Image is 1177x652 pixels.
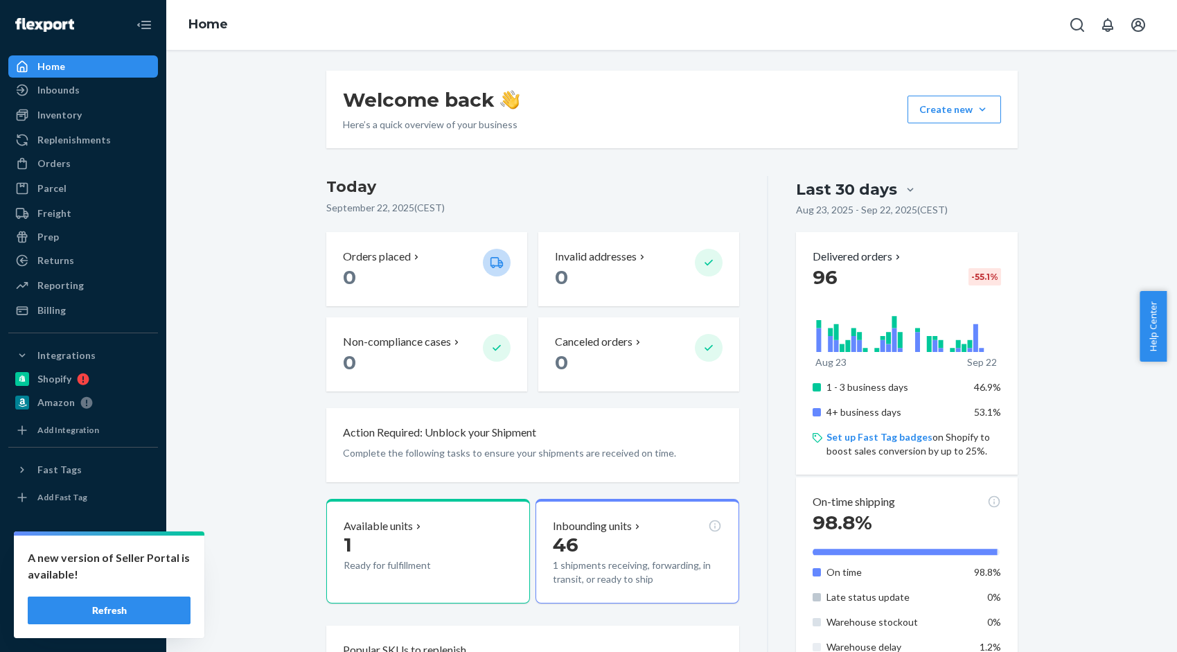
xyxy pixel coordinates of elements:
a: Help Center [8,590,158,612]
div: Add Fast Tag [37,491,87,503]
div: Prep [37,230,59,244]
a: Add Fast Tag [8,486,158,509]
div: Fast Tags [37,463,82,477]
div: Freight [37,206,71,220]
button: Invalid addresses 0 [538,232,739,306]
button: Available units1Ready for fulfillment [326,499,530,604]
p: Aug 23, 2025 - Sep 22, 2025 ( CEST ) [796,203,948,217]
button: Inbounding units461 shipments receiving, forwarding, in transit, or ready to ship [536,499,739,604]
a: Freight [8,202,158,224]
div: Replenishments [37,133,111,147]
a: Orders [8,152,158,175]
button: Integrations [8,344,158,367]
span: 0% [987,616,1001,628]
button: Delivered orders [813,249,903,265]
p: Warehouse stockout [826,615,963,629]
h1: Welcome back [343,87,520,112]
p: Here’s a quick overview of your business [343,118,520,132]
button: Orders placed 0 [326,232,527,306]
p: Non-compliance cases [343,334,451,350]
p: On time [826,565,963,579]
a: Inventory [8,104,158,126]
button: Give Feedback [8,613,158,635]
p: Canceled orders [555,334,632,350]
span: 96 [813,265,838,289]
a: Talk to Support [8,566,158,588]
button: Open account menu [1124,11,1152,39]
a: Parcel [8,177,158,200]
p: Action Required: Unblock your Shipment [343,425,536,441]
a: Replenishments [8,129,158,151]
p: A new version of Seller Portal is available! [28,549,191,583]
img: Flexport logo [15,18,74,32]
a: Prep [8,226,158,248]
button: Refresh [28,597,191,624]
h3: Today [326,176,740,198]
a: Shopify [8,368,158,390]
button: Close Navigation [130,11,158,39]
button: Open notifications [1094,11,1122,39]
ol: breadcrumbs [177,5,239,45]
p: on Shopify to boost sales conversion by up to 25%. [826,430,1000,458]
a: Reporting [8,274,158,297]
p: Inbounding units [553,518,632,534]
p: 1 - 3 business days [826,380,963,394]
div: Inbounds [37,83,80,97]
span: 1 [344,533,352,556]
a: Home [8,55,158,78]
div: Add Integration [37,424,99,436]
span: 46.9% [974,381,1001,393]
p: Late status update [826,590,963,604]
div: Billing [37,303,66,317]
span: 53.1% [974,406,1001,418]
div: Orders [37,157,71,170]
p: Complete the following tasks to ensure your shipments are received on time. [343,446,723,460]
button: Open Search Box [1063,11,1091,39]
p: Available units [344,518,413,534]
img: hand-wave emoji [500,90,520,109]
div: Parcel [37,182,67,195]
button: Help Center [1140,291,1167,362]
span: 98.8% [813,511,872,534]
div: Last 30 days [796,179,897,200]
span: 0 [555,265,568,289]
a: Settings [8,543,158,565]
button: Fast Tags [8,459,158,481]
p: 4+ business days [826,405,963,419]
div: Inventory [37,108,82,122]
div: Reporting [37,279,84,292]
a: Set up Fast Tag badges [826,431,932,443]
div: Home [37,60,65,73]
p: September 22, 2025 ( CEST ) [326,201,740,215]
button: Canceled orders 0 [538,317,739,391]
a: Billing [8,299,158,321]
p: Aug 23 [815,355,847,369]
button: Non-compliance cases 0 [326,317,527,391]
div: Amazon [37,396,75,409]
div: Returns [37,254,74,267]
span: 0 [343,351,356,374]
p: Sep 22 [967,355,997,369]
a: Inbounds [8,79,158,101]
span: 46 [553,533,578,556]
p: Invalid addresses [555,249,637,265]
span: 98.8% [974,566,1001,578]
p: Orders placed [343,249,411,265]
a: Add Integration [8,419,158,441]
div: Shopify [37,372,71,386]
p: 1 shipments receiving, forwarding, in transit, or ready to ship [553,558,722,586]
a: Home [188,17,228,32]
p: On-time shipping [813,494,895,510]
span: 0 [343,265,356,289]
span: 0% [987,591,1001,603]
div: -55.1 % [968,268,1001,285]
span: 0 [555,351,568,374]
button: Create new [908,96,1001,123]
p: Ready for fulfillment [344,558,472,572]
a: Amazon [8,391,158,414]
div: Integrations [37,349,96,362]
a: Returns [8,249,158,272]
